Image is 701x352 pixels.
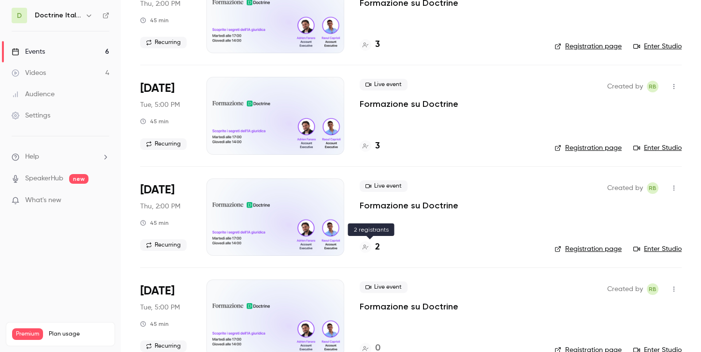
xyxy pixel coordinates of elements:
div: 45 min [140,219,169,227]
a: 3 [360,38,380,51]
span: Recurring [140,37,187,48]
div: 45 min [140,117,169,125]
div: Settings [12,111,50,120]
span: Created by [607,182,643,194]
h6: Doctrine Italia Formation Avocat [35,11,81,20]
a: Enter Studio [633,42,682,51]
div: 45 min [140,320,169,328]
span: Live event [360,79,408,90]
h4: 2 [375,241,380,254]
div: Events [12,47,45,57]
a: 2 [360,241,380,254]
span: new [69,174,88,184]
span: RB [649,81,657,92]
span: Romain Ballereau [647,283,658,295]
span: Created by [607,283,643,295]
span: [DATE] [140,283,175,299]
span: RB [649,182,657,194]
a: Formazione su Doctrine [360,98,458,110]
a: Registration page [555,244,622,254]
a: SpeakerHub [25,174,63,184]
span: Recurring [140,138,187,150]
h4: 3 [375,140,380,153]
a: Registration page [555,143,622,153]
span: RB [649,283,657,295]
div: Sep 30 Tue, 5:00 PM (Europe/Paris) [140,77,191,154]
span: What's new [25,195,61,205]
a: Formazione su Doctrine [360,301,458,312]
div: Videos [12,68,46,78]
span: Romain Ballereau [647,81,658,92]
span: Tue, 5:00 PM [140,303,180,312]
div: Audience [12,89,55,99]
span: Romain Ballereau [647,182,658,194]
span: [DATE] [140,81,175,96]
div: Oct 2 Thu, 2:00 PM (Europe/Paris) [140,178,191,256]
a: 3 [360,140,380,153]
span: Tue, 5:00 PM [140,100,180,110]
span: [DATE] [140,182,175,198]
span: Thu, 2:00 PM [140,202,180,211]
span: Live event [360,180,408,192]
div: 45 min [140,16,169,24]
a: Formazione su Doctrine [360,200,458,211]
span: Created by [607,81,643,92]
li: help-dropdown-opener [12,152,109,162]
span: Plan usage [49,330,109,338]
span: D [17,11,22,21]
h4: 3 [375,38,380,51]
a: Enter Studio [633,244,682,254]
span: Recurring [140,239,187,251]
iframe: Noticeable Trigger [98,196,109,205]
a: Registration page [555,42,622,51]
a: Enter Studio [633,143,682,153]
span: Help [25,152,39,162]
span: Live event [360,281,408,293]
span: Recurring [140,340,187,352]
span: Premium [12,328,43,340]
